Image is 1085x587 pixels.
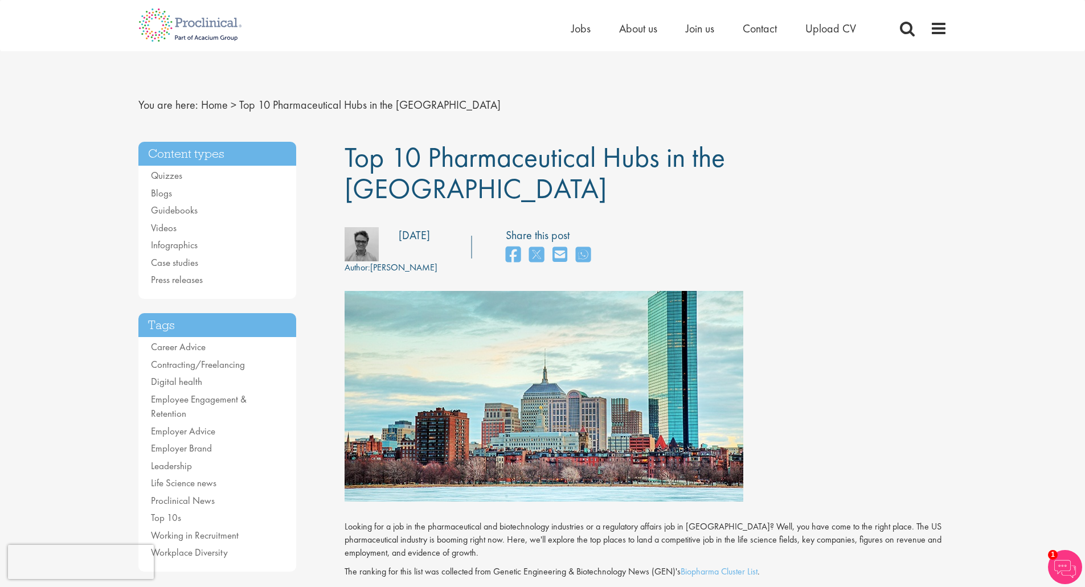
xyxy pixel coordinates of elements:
iframe: reCAPTCHA [8,545,154,579]
span: Author: [345,261,370,273]
a: Quizzes [151,169,182,182]
a: Digital health [151,375,202,388]
a: Employee Engagement & Retention [151,393,247,420]
a: Case studies [151,256,198,269]
a: About us [619,21,657,36]
a: Videos [151,221,177,234]
span: Top 10 Pharmaceutical Hubs in the [GEOGRAPHIC_DATA] [345,139,725,207]
span: > [231,97,236,112]
span: Top 10 Pharmaceutical Hubs in the [GEOGRAPHIC_DATA] [239,97,501,112]
a: Proclinical News [151,494,215,507]
label: Share this post [506,227,596,244]
a: share on email [552,243,567,268]
a: Contact [743,21,777,36]
a: breadcrumb link [201,97,228,112]
div: [DATE] [399,227,430,244]
a: Infographics [151,239,198,251]
a: Employer Advice [151,425,215,437]
a: Blogs [151,187,172,199]
p: The ranking for this list was collected from Genetic Engineering & Biotechnology News (GEN)'s . [345,565,947,578]
h3: Content types [138,142,297,166]
img: Chatbot [1048,550,1082,584]
a: Leadership [151,459,192,472]
a: Working in Recruitment [151,529,239,541]
h3: Tags [138,313,297,338]
a: Life Science news [151,477,216,489]
a: t [756,565,758,577]
p: Looking for a job in the pharmaceutical and biotechnology industries or a regulatory affairs job ... [345,520,947,560]
a: Press releases [151,273,203,286]
a: Workplace Diversity [151,546,228,559]
a: Upload CV [805,21,856,36]
a: Career Advice [151,340,206,353]
a: Jobs [571,21,591,36]
span: You are here: [138,97,198,112]
a: share on facebook [506,243,521,268]
a: Employer Brand [151,442,212,454]
span: 1 [1048,550,1058,560]
img: fb6cd5f0-fa1d-4d4c-83a8-08d6cc4cf00b [345,227,379,261]
a: Biopharma Cluster Lis [681,565,756,577]
a: Contracting/Freelancing [151,358,245,371]
div: [PERSON_NAME] [345,261,437,274]
a: share on whats app [576,243,591,268]
a: Top 10s [151,511,181,524]
a: share on twitter [529,243,544,268]
a: Join us [686,21,714,36]
a: Guidebooks [151,204,198,216]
